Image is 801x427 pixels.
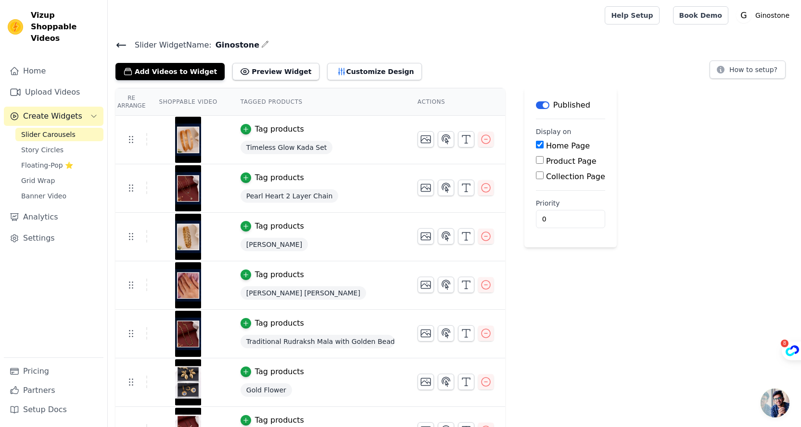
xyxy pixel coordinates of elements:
button: Create Widgets [4,107,103,126]
img: vizup-images-d753.png [175,262,202,308]
button: Tag products [241,269,304,281]
span: Banner Video [21,191,66,201]
div: Tag products [255,123,304,135]
a: Grid Wrap [15,174,103,187]
button: Tag products [241,172,304,183]
button: Tag products [241,123,304,135]
span: Gold Flower [241,383,292,397]
th: Re Arrange [115,88,147,116]
button: Tag products [241,366,304,378]
a: Home [4,61,103,81]
label: Priority [536,198,605,208]
span: Slider Widget Name: [127,39,212,51]
button: Change Thumbnail [418,325,434,342]
button: Change Thumbnail [418,131,434,147]
legend: Display on [536,127,572,136]
div: Open chat [761,389,789,417]
span: Vizup Shoppable Videos [31,10,100,44]
div: Tag products [255,269,304,281]
span: [PERSON_NAME] [241,238,308,251]
span: Floating-Pop ⭐ [21,160,73,170]
a: Analytics [4,207,103,227]
div: Tag products [255,220,304,232]
p: Ginostone [751,7,793,24]
p: Published [553,99,590,111]
img: Vizup [8,19,23,35]
a: Upload Videos [4,83,103,102]
button: How to setup? [710,61,786,79]
button: Customize Design [327,63,422,80]
div: Tag products [255,172,304,183]
label: Home Page [546,141,590,150]
span: Grid Wrap [21,176,55,185]
button: Change Thumbnail [418,277,434,293]
span: [PERSON_NAME] [PERSON_NAME] [241,286,366,300]
div: Edit Name [261,38,269,51]
div: Tag products [255,415,304,426]
a: Settings [4,229,103,248]
a: Banner Video [15,189,103,203]
span: Traditional Rudraksh Mala with Golden Beads [241,335,394,348]
div: Tag products [255,317,304,329]
button: Tag products [241,415,304,426]
a: Slider Carousels [15,128,103,141]
span: Pearl Heart 2 Layer Chain [241,189,338,203]
label: Collection Page [546,172,605,181]
img: vizup-images-06d0.png [175,165,202,211]
a: Pricing [4,362,103,381]
button: Add Videos to Widget [115,63,225,80]
text: G [740,11,747,20]
span: Ginostone [212,39,259,51]
div: Tag products [255,366,304,378]
button: Change Thumbnail [418,374,434,390]
a: How to setup? [710,67,786,76]
span: Timeless Glow Kada Set [241,141,332,154]
button: Preview Widget [232,63,319,80]
img: vizup-images-ec58.png [175,117,202,163]
img: vizup-images-5939.png [175,214,202,260]
img: vizup-images-c2e1.png [175,359,202,405]
a: Setup Docs [4,400,103,419]
th: Shoppable Video [147,88,229,116]
a: Partners [4,381,103,400]
a: Book Demo [673,6,728,24]
button: Tag products [241,317,304,329]
a: Help Setup [605,6,659,24]
button: Change Thumbnail [418,228,434,244]
button: Tag products [241,220,304,232]
span: Slider Carousels [21,130,76,139]
button: Change Thumbnail [418,180,434,196]
span: Create Widgets [23,110,82,122]
a: Story Circles [15,143,103,157]
th: Tagged Products [229,88,406,116]
img: vizup-images-e45d.png [175,311,202,357]
th: Actions [406,88,505,116]
a: Floating-Pop ⭐ [15,159,103,172]
span: Story Circles [21,145,64,155]
label: Product Page [546,157,597,166]
button: G Ginostone [736,7,793,24]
